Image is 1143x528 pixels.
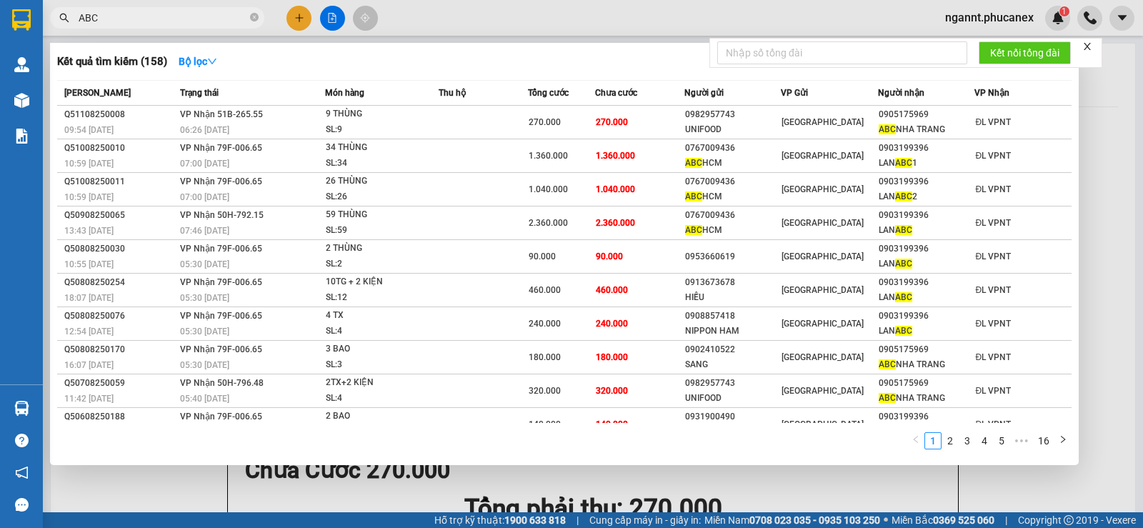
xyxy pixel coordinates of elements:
span: 240.000 [596,319,628,329]
span: question-circle [15,434,29,447]
span: 2.360.000 [529,218,568,228]
div: 2TX+2 KIỆN [326,375,433,391]
span: VP Nhận 79F-006.65 [180,244,262,254]
span: 06:26 [DATE] [180,125,229,135]
span: [GEOGRAPHIC_DATA] [782,184,864,194]
span: ĐL VPNT [975,218,1011,228]
a: 16 [1034,433,1054,449]
span: right [1059,435,1067,444]
span: ĐL VPNT [975,352,1011,362]
span: ABC [685,225,702,235]
button: Bộ lọcdown [167,50,229,73]
div: 0903199396 [879,275,974,290]
span: [GEOGRAPHIC_DATA] [782,117,864,127]
span: ABC [895,292,912,302]
span: Trạng thái [180,88,219,98]
span: 07:00 [DATE] [180,192,229,202]
img: solution-icon [14,129,29,144]
div: LAN 2 [879,189,974,204]
div: Q51008250010 [64,141,176,156]
div: 0767009436 [685,208,781,223]
div: 0908857418 [685,309,781,324]
li: 4 [976,432,993,449]
span: 460.000 [596,285,628,295]
span: 320.000 [596,386,628,396]
span: ABC [895,259,912,269]
h3: Kết quả tìm kiếm ( 158 ) [57,54,167,69]
div: 0903199396 [879,208,974,223]
span: ABC [879,393,896,403]
span: ĐL VPNT [975,184,1011,194]
span: VP Nhận 50H-792.15 [180,210,264,220]
div: 0953660619 [685,249,781,264]
span: 13:43 [DATE] [64,226,114,236]
span: 11:42 [DATE] [64,394,114,404]
span: Người gửi [684,88,724,98]
div: 0905175969 [879,342,974,357]
div: 0982957743 [685,107,781,122]
div: SL: 3 [326,357,433,373]
div: 0982957743 [685,376,781,391]
span: ABC [895,191,912,201]
img: warehouse-icon [14,57,29,72]
div: 0903199396 [879,309,974,324]
div: Q50708250059 [64,376,176,391]
div: 9 THÙNG [326,106,433,122]
span: ĐL VPNT [975,251,1011,261]
span: 16:07 [DATE] [64,360,114,370]
strong: Bộ lọc [179,56,217,67]
div: 0905175969 [879,376,974,391]
li: (c) 2017 [120,68,196,86]
a: 5 [994,433,1009,449]
li: 5 [993,432,1010,449]
span: VP Nhận [974,88,1009,98]
span: left [912,435,920,444]
span: [GEOGRAPHIC_DATA] [782,251,864,261]
span: VP Nhận 79F-006.65 [180,277,262,287]
img: warehouse-icon [14,401,29,416]
img: warehouse-icon [14,93,29,108]
span: search [59,13,69,23]
div: SL: 4 [326,324,433,339]
span: [GEOGRAPHIC_DATA] [782,285,864,295]
li: Previous Page [907,432,924,449]
span: ĐL VPNT [975,151,1011,161]
li: 16 [1033,432,1054,449]
div: 0903199396 [879,409,974,424]
div: Q50808250170 [64,342,176,357]
img: logo.jpg [155,18,189,52]
span: VP Nhận 51B-265.55 [180,109,263,119]
span: ĐL VPNT [975,285,1011,295]
div: HCM [685,156,781,171]
div: UNIFOOD [685,391,781,406]
div: LAN [879,256,974,272]
div: LAN [879,223,974,238]
span: [GEOGRAPHIC_DATA] [782,352,864,362]
div: 4 TX [326,308,433,324]
div: 2 THÙNG [326,241,433,256]
span: 90.000 [596,251,623,261]
span: ABC [895,158,912,168]
span: 09:54 [DATE] [64,125,114,135]
b: Phúc An Express [18,92,74,184]
li: 3 [959,432,976,449]
div: UNIFOOD [685,122,781,137]
span: 270.000 [529,117,561,127]
span: [GEOGRAPHIC_DATA] [782,319,864,329]
span: 05:30 [DATE] [180,259,229,269]
div: HIẾU [685,290,781,305]
div: 0902410522 [685,342,781,357]
span: [GEOGRAPHIC_DATA] [782,151,864,161]
span: VP Nhận 50H-796.48 [180,378,264,388]
img: logo.jpg [18,18,89,89]
a: 2 [942,433,958,449]
span: [GEOGRAPHIC_DATA] [782,218,864,228]
span: 1.360.000 [596,151,635,161]
span: 460.000 [529,285,561,295]
span: ABC [895,225,912,235]
span: 10:59 [DATE] [64,192,114,202]
span: 05:30 [DATE] [180,327,229,337]
div: HCM [685,189,781,204]
span: 10:59 [DATE] [64,159,114,169]
b: [DOMAIN_NAME] [120,54,196,66]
